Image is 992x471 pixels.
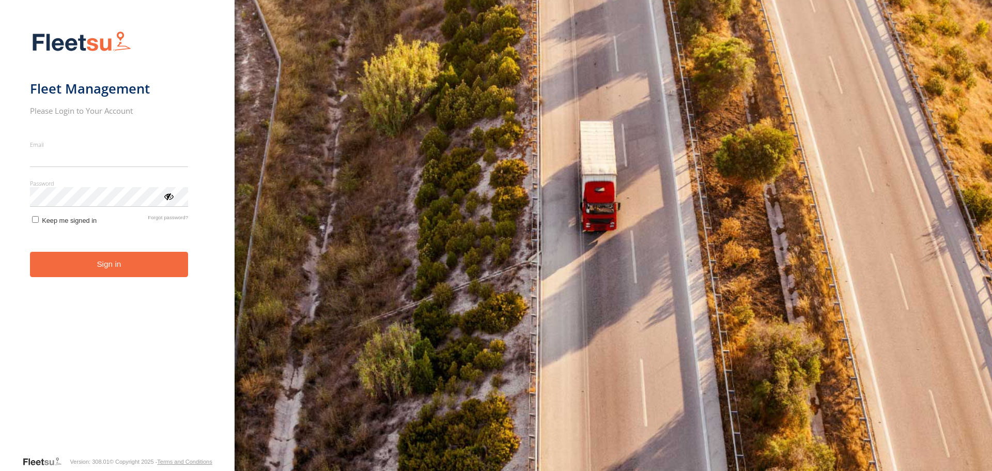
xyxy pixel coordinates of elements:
div: ViewPassword [163,191,174,201]
a: Terms and Conditions [157,459,212,465]
input: Keep me signed in [32,216,39,223]
h2: Please Login to Your Account [30,105,189,116]
span: Keep me signed in [42,217,97,224]
a: Forgot password? [148,215,188,224]
img: Fleetsu [30,29,133,55]
label: Email [30,141,189,148]
a: Visit our Website [22,457,70,467]
form: main [30,25,205,455]
button: Sign in [30,252,189,277]
label: Password [30,179,189,187]
h1: Fleet Management [30,80,189,97]
div: Version: 308.01 [70,459,109,465]
div: © Copyright 2025 - [110,459,212,465]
